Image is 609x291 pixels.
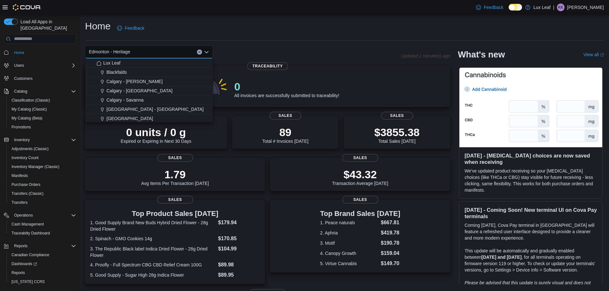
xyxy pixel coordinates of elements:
[234,80,339,93] p: 0
[1,211,79,220] button: Operations
[90,219,215,232] dt: 1. Good Supply Brand New Buds Hybrid Dried Flower - 28g Dried Flower
[12,173,28,178] span: Manifests
[262,126,308,144] div: Total # Invoices [DATE]
[320,210,400,218] h3: Top Brand Sales [DATE]
[6,250,79,259] button: Canadian Compliance
[484,4,503,11] span: Feedback
[9,190,46,197] a: Transfers (Classic)
[12,211,35,219] button: Operations
[12,252,49,257] span: Canadian Compliance
[90,272,215,278] dt: 5. Good Supply - Sugar High 28g Indica Flower
[9,220,76,228] span: Cash Management
[9,145,76,153] span: Adjustments (Classic)
[12,62,76,69] span: Users
[12,62,27,69] button: Users
[12,146,49,151] span: Adjustments (Classic)
[381,249,400,257] dd: $159.04
[381,260,400,267] dd: $149.70
[9,251,76,259] span: Canadian Compliance
[9,163,62,171] a: Inventory Manager (Classic)
[12,116,43,121] span: My Catalog (Beta)
[401,53,450,58] p: Updated 1 minute(s) ago
[509,4,522,11] input: Dark Mode
[247,62,288,70] span: Traceability
[9,114,45,122] a: My Catalog (Beta)
[12,261,37,266] span: Dashboards
[9,105,76,113] span: My Catalog (Classic)
[12,200,27,205] span: Transfers
[6,268,79,277] button: Reports
[6,162,79,171] button: Inventory Manager (Classic)
[106,106,204,112] span: [GEOGRAPHIC_DATA] - [GEOGRAPHIC_DATA]
[12,242,30,250] button: Reports
[14,50,24,55] span: Home
[332,168,388,186] div: Transaction Average [DATE]
[1,48,79,57] button: Home
[12,136,76,144] span: Inventory
[9,123,76,131] span: Promotions
[234,80,339,98] div: All invoices are successfully submitted to traceability!
[12,136,32,144] button: Inventory
[18,19,76,31] span: Load All Apps in [GEOGRAPHIC_DATA]
[583,52,604,57] a: View allExternal link
[1,135,79,144] button: Inventory
[320,219,378,226] dt: 1. Peace naturals
[12,75,35,82] a: Customers
[85,58,213,68] button: Lux Leaf
[332,168,388,181] p: $43.32
[6,277,79,286] button: [US_STATE] CCRS
[6,229,79,238] button: Traceabilty Dashboard
[157,154,193,162] span: Sales
[465,222,597,241] p: Coming [DATE], Cova Pay terminal in [GEOGRAPHIC_DATA] will feature a refreshed user interface des...
[14,213,33,218] span: Operations
[9,114,76,122] span: My Catalog (Beta)
[14,63,24,68] span: Users
[12,125,31,130] span: Promotions
[9,163,76,171] span: Inventory Manager (Classic)
[9,278,76,286] span: Washington CCRS
[6,144,79,153] button: Adjustments (Classic)
[85,86,213,96] button: Calgary - [GEOGRAPHIC_DATA]
[1,87,79,96] button: Catalog
[320,260,378,267] dt: 5. Virtue Cannabis
[85,77,213,86] button: Calgary - [PERSON_NAME]
[85,96,213,105] button: Calgary - Savanna
[204,50,209,55] button: Close list of options
[465,168,597,193] p: We've updated product receiving so your [MEDICAL_DATA] choices (like THCa or CBG) stay visible fo...
[9,260,40,268] a: Dashboards
[1,241,79,250] button: Reports
[13,4,41,11] img: Cova
[106,88,172,94] span: Calgary - [GEOGRAPHIC_DATA]
[12,88,76,95] span: Catalog
[9,278,47,286] a: [US_STATE] CCRS
[6,96,79,105] button: Classification (Classic)
[141,168,209,186] div: Avg Items Per Transaction [DATE]
[381,229,400,237] dd: $419.78
[12,49,76,57] span: Home
[85,58,213,179] div: Choose from the following options
[9,220,46,228] a: Cash Management
[12,279,45,284] span: [US_STATE] CCRS
[342,154,378,162] span: Sales
[12,211,76,219] span: Operations
[6,105,79,114] button: My Catalog (Classic)
[269,112,301,119] span: Sales
[14,76,33,81] span: Customers
[106,69,127,75] span: Blackfalds
[12,191,43,196] span: Transfers (Classic)
[9,251,52,259] a: Canadian Compliance
[106,115,153,122] span: [GEOGRAPHIC_DATA]
[553,4,554,11] p: |
[197,50,202,55] button: Clear input
[9,154,41,162] a: Inventory Count
[12,88,30,95] button: Catalog
[12,182,41,187] span: Purchase Orders
[12,231,50,236] span: Traceabilty Dashboard
[12,164,59,169] span: Inventory Manager (Classic)
[481,255,521,260] strong: [DATE] and [DATE]
[9,229,76,237] span: Traceabilty Dashboard
[262,126,308,139] p: 89
[12,49,27,57] a: Home
[374,126,420,139] p: $3855.38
